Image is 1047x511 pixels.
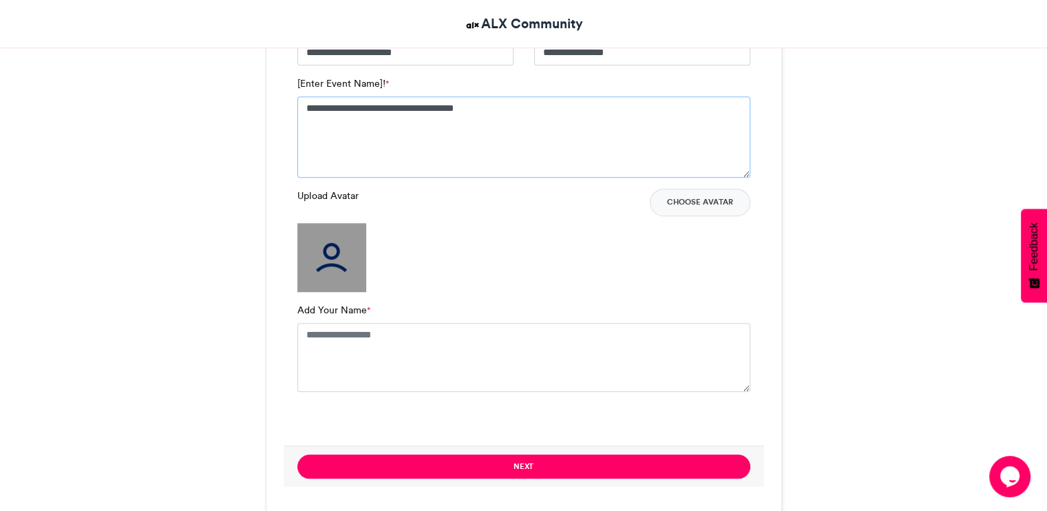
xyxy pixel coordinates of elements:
[650,189,750,216] button: Choose Avatar
[464,17,481,34] img: ALX Community
[989,456,1033,497] iframe: chat widget
[297,189,359,203] label: Upload Avatar
[1028,222,1040,271] span: Feedback
[297,303,370,317] label: Add Your Name
[464,14,583,34] a: ALX Community
[297,76,389,91] label: [Enter Event Name]!
[1021,209,1047,302] button: Feedback - Show survey
[297,223,366,292] img: user_filled.png
[297,455,750,479] button: Next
